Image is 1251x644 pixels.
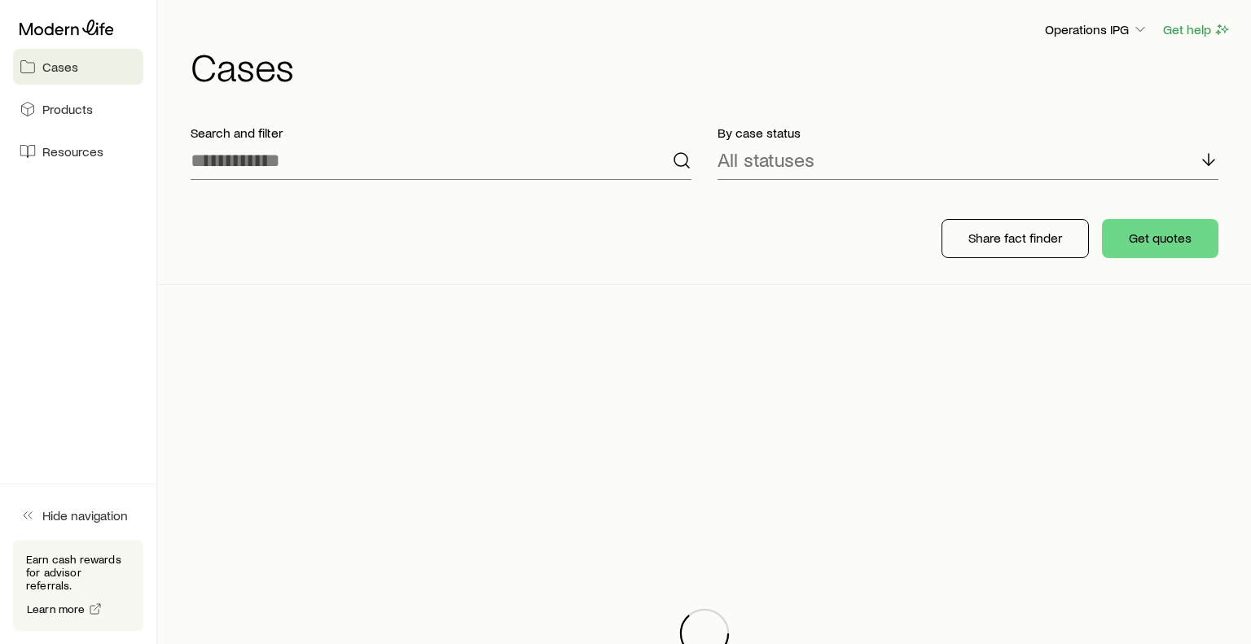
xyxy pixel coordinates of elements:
button: Hide navigation [13,497,143,533]
p: Operations IPG [1045,21,1148,37]
p: Search and filter [191,125,691,141]
button: Get help [1162,20,1231,39]
button: Get quotes [1102,219,1218,258]
p: Earn cash rewards for advisor referrals. [26,553,130,592]
p: All statuses [718,148,814,171]
span: Hide navigation [42,507,128,524]
h1: Cases [191,46,1231,85]
a: Resources [13,134,143,169]
p: Share fact finder [968,230,1062,246]
span: Learn more [27,603,86,615]
button: Operations IPG [1044,20,1149,40]
span: Resources [42,143,103,160]
a: Cases [13,49,143,85]
span: Products [42,101,93,117]
div: Earn cash rewards for advisor referrals.Learn more [13,540,143,631]
button: Share fact finder [942,219,1089,258]
p: By case status [718,125,1218,141]
a: Products [13,91,143,127]
span: Cases [42,59,78,75]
